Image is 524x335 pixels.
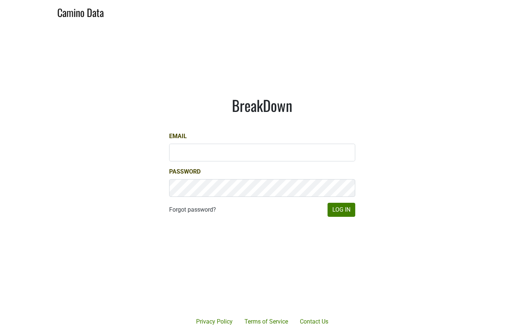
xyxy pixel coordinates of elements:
[294,314,334,329] a: Contact Us
[57,3,104,20] a: Camino Data
[239,314,294,329] a: Terms of Service
[169,132,187,141] label: Email
[190,314,239,329] a: Privacy Policy
[328,203,355,217] button: Log In
[169,167,201,176] label: Password
[169,96,355,114] h1: BreakDown
[169,205,216,214] a: Forgot password?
